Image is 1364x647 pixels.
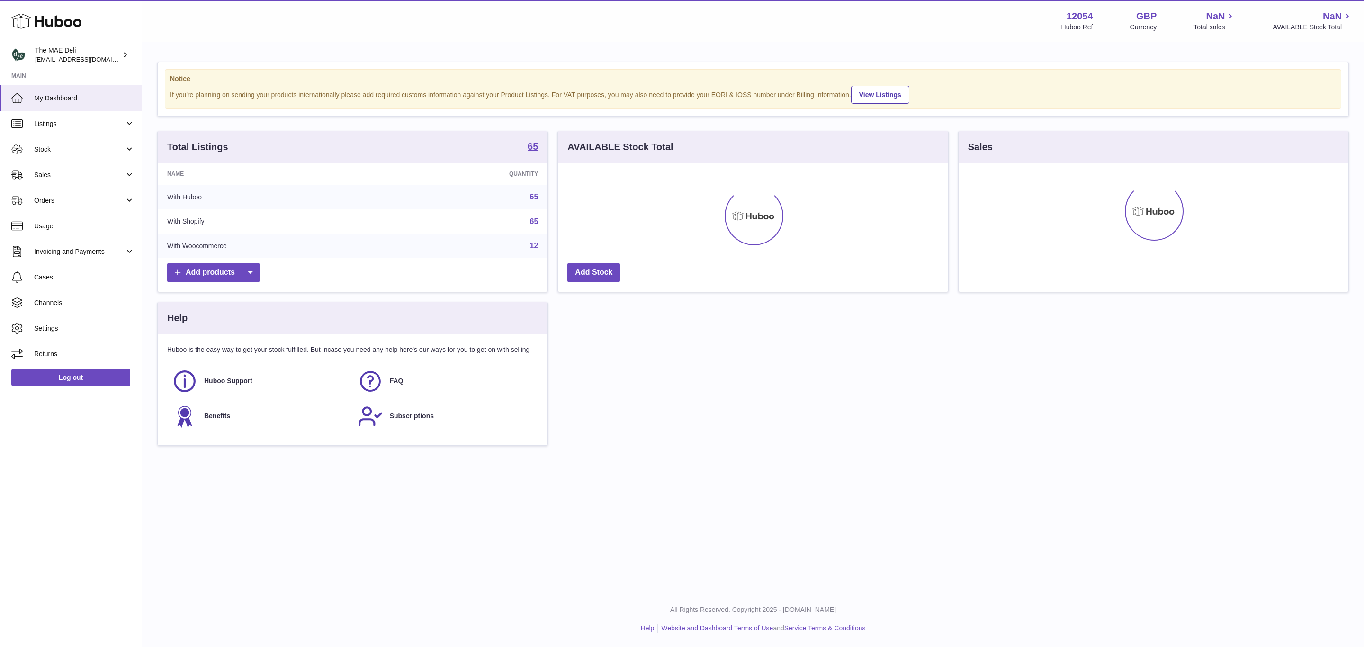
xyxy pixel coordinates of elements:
span: NaN [1323,10,1342,23]
span: AVAILABLE Stock Total [1273,23,1353,32]
span: NaN [1206,10,1225,23]
strong: Notice [170,74,1336,83]
td: With Shopify [158,209,400,234]
span: Listings [34,119,125,128]
span: Subscriptions [390,412,434,421]
a: Benefits [172,404,348,429]
li: and [658,624,865,633]
span: Invoicing and Payments [34,247,125,256]
a: Add Stock [567,263,620,282]
a: 12 [530,242,538,250]
span: Sales [34,171,125,180]
span: Total sales [1193,23,1236,32]
a: Service Terms & Conditions [784,624,866,632]
span: Cases [34,273,135,282]
a: Website and Dashboard Terms of Use [661,624,773,632]
strong: 65 [528,142,538,151]
a: Help [641,624,655,632]
th: Quantity [400,163,547,185]
span: Benefits [204,412,230,421]
div: The MAE Deli [35,46,120,64]
div: Currency [1130,23,1157,32]
td: With Huboo [158,185,400,209]
img: logistics@deliciouslyella.com [11,48,26,62]
a: Subscriptions [358,404,534,429]
strong: 12054 [1067,10,1093,23]
span: FAQ [390,377,404,386]
a: NaN Total sales [1193,10,1236,32]
h3: Sales [968,141,993,153]
span: Orders [34,196,125,205]
a: 65 [530,217,538,225]
a: Huboo Support [172,368,348,394]
a: Log out [11,369,130,386]
a: NaN AVAILABLE Stock Total [1273,10,1353,32]
span: Settings [34,324,135,333]
strong: GBP [1136,10,1157,23]
h3: Help [167,312,188,324]
div: Huboo Ref [1061,23,1093,32]
a: 65 [530,193,538,201]
a: 65 [528,142,538,153]
p: Huboo is the easy way to get your stock fulfilled. But incase you need any help here's our ways f... [167,345,538,354]
h3: Total Listings [167,141,228,153]
span: Stock [34,145,125,154]
h3: AVAILABLE Stock Total [567,141,673,153]
th: Name [158,163,400,185]
span: [EMAIL_ADDRESS][DOMAIN_NAME] [35,55,139,63]
div: If you're planning on sending your products internationally please add required customs informati... [170,84,1336,104]
a: View Listings [851,86,909,104]
a: Add products [167,263,260,282]
span: Huboo Support [204,377,252,386]
td: With Woocommerce [158,234,400,258]
span: Channels [34,298,135,307]
a: FAQ [358,368,534,394]
span: Usage [34,222,135,231]
span: My Dashboard [34,94,135,103]
span: Returns [34,350,135,359]
p: All Rights Reserved. Copyright 2025 - [DOMAIN_NAME] [150,605,1356,614]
